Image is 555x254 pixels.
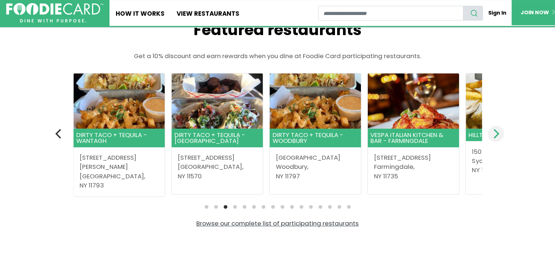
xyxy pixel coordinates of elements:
[290,205,294,209] li: Page dot 10
[483,6,512,20] a: Sign In
[271,205,275,209] li: Page dot 8
[80,153,158,190] address: [STREET_ADDRESS][PERSON_NAME] [GEOGRAPHIC_DATA], NY 11793
[338,205,341,209] li: Page dot 15
[368,129,459,147] header: Vespa Italian Kitchen & Bar - Farmingdale
[59,52,497,61] p: Get a 10% discount and earn rewards when you dine at Foodie Card participating restaurants.
[196,219,359,228] a: Browse our complete list of participating restaurants
[171,73,263,129] img: Dirty Taco + Tequila - Rockville Centre
[73,73,165,129] img: Dirty Taco + Tequila - Wantagh
[233,205,237,209] li: Page dot 4
[178,153,257,181] address: [STREET_ADDRESS] [GEOGRAPHIC_DATA], NY 11570
[171,73,263,187] a: Dirty Taco + Tequila - Rockville Centre Dirty Taco + Tequila - [GEOGRAPHIC_DATA] [STREET_ADDRESS]...
[214,205,218,209] li: Page dot 2
[374,153,453,181] address: [STREET_ADDRESS] Farmingdale, NY 11735
[171,129,263,147] header: Dirty Taco + Tequila - [GEOGRAPHIC_DATA]
[73,129,165,147] header: Dirty Taco + Tequila - Wantagh
[328,205,332,209] li: Page dot 14
[252,205,256,209] li: Page dot 6
[281,205,284,209] li: Page dot 9
[243,205,246,209] li: Page dot 5
[270,129,361,147] header: Dirty Taco + Tequila - Woodbury
[205,205,208,209] li: Page dot 1
[463,6,483,20] button: search
[368,73,459,129] img: Vespa Italian Kitchen & Bar - Farmingdale
[276,153,355,181] address: [GEOGRAPHIC_DATA] Woodbury, NY 11797
[300,205,303,209] li: Page dot 11
[472,147,551,175] address: 150 Jericho Turnpike Syosset, NY 11791
[6,3,103,23] img: FoodieCard; Eat, Drink, Save, Donate
[51,126,68,142] button: Previous
[59,21,497,39] h2: Featured restaurants
[224,205,227,209] li: Page dot 3
[347,205,351,209] li: Page dot 16
[319,205,322,209] li: Page dot 13
[309,205,313,209] li: Page dot 12
[262,205,265,209] li: Page dot 7
[73,73,165,196] a: Dirty Taco + Tequila - Wantagh Dirty Taco + Tequila - Wantagh [STREET_ADDRESS][PERSON_NAME][GEOGR...
[318,6,463,20] input: restaurant search
[270,73,361,129] img: Dirty Taco + Tequila - Woodbury
[270,73,361,187] a: Dirty Taco + Tequila - Woodbury Dirty Taco + Tequila - Woodbury [GEOGRAPHIC_DATA]Woodbury,NY 11797
[488,126,504,142] button: Next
